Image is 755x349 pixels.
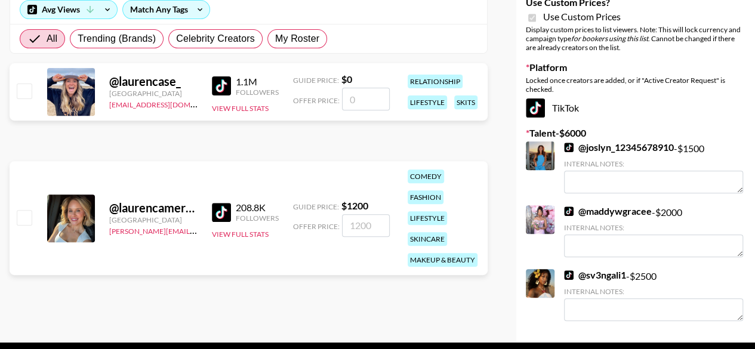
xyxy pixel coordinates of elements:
[236,76,279,88] div: 1.1M
[564,141,743,193] div: - $ 1500
[236,214,279,223] div: Followers
[342,214,390,237] input: 1200
[564,141,674,153] a: @joslyn_12345678910
[109,200,198,215] div: @ laurencameronglass
[408,169,444,183] div: comedy
[454,95,477,109] div: skits
[236,202,279,214] div: 208.8K
[341,73,352,85] strong: $ 0
[408,75,463,88] div: relationship
[408,211,447,225] div: lifestyle
[543,11,621,23] span: Use Custom Prices
[78,32,156,46] span: Trending (Brands)
[123,1,209,18] div: Match Any Tags
[526,61,745,73] label: Platform
[293,202,339,211] span: Guide Price:
[341,200,368,211] strong: $ 1200
[408,190,443,204] div: fashion
[564,206,574,216] img: TikTok
[526,98,545,118] img: TikTok
[571,34,648,43] em: for bookers using this list
[275,32,319,46] span: My Roster
[20,1,117,18] div: Avg Views
[236,88,279,97] div: Followers
[526,98,745,118] div: TikTok
[212,230,269,239] button: View Full Stats
[564,143,574,152] img: TikTok
[564,269,626,281] a: @sv3ngali1
[564,270,574,280] img: TikTok
[293,76,339,85] span: Guide Price:
[47,32,57,46] span: All
[526,76,745,94] div: Locked once creators are added, or if "Active Creator Request" is checked.
[564,159,743,168] div: Internal Notes:
[109,215,198,224] div: [GEOGRAPHIC_DATA]
[109,89,198,98] div: [GEOGRAPHIC_DATA]
[212,76,231,95] img: TikTok
[342,88,390,110] input: 0
[109,224,343,236] a: [PERSON_NAME][EMAIL_ADDRESS][PERSON_NAME][DOMAIN_NAME]
[109,98,229,109] a: [EMAIL_ADDRESS][DOMAIN_NAME]
[526,25,745,52] div: Display custom prices to list viewers. Note: This will lock currency and campaign type . Cannot b...
[293,222,340,231] span: Offer Price:
[526,127,745,139] label: Talent - $ 6000
[212,104,269,113] button: View Full Stats
[408,232,447,246] div: skincare
[564,269,743,321] div: - $ 2500
[564,205,743,257] div: - $ 2000
[212,203,231,222] img: TikTok
[564,205,652,217] a: @maddywgracee
[564,287,743,296] div: Internal Notes:
[408,95,447,109] div: lifestyle
[408,253,477,267] div: makeup & beauty
[564,223,743,232] div: Internal Notes:
[293,96,340,105] span: Offer Price:
[109,74,198,89] div: @ laurencase_
[176,32,255,46] span: Celebrity Creators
